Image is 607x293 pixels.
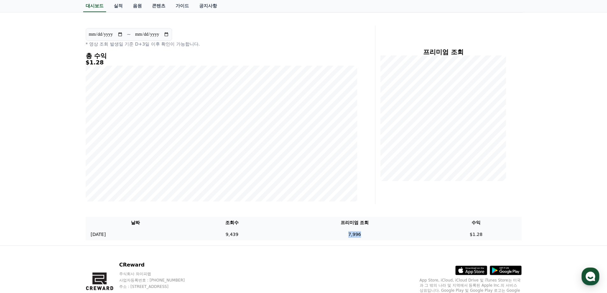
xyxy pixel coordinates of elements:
th: 조회수 [185,217,278,229]
td: $1.28 [431,229,522,240]
span: 설정 [98,212,106,217]
a: 대화 [42,202,82,218]
h5: $1.28 [86,59,357,66]
td: 7,996 [278,229,430,240]
a: 홈 [2,202,42,218]
p: [DATE] [91,231,106,238]
p: 주소 : [STREET_ADDRESS] [119,284,197,289]
p: CReward [119,261,197,269]
h4: 총 수익 [86,52,357,59]
p: ~ [127,31,131,38]
h4: 프리미엄 조회 [380,48,506,55]
p: 사업자등록번호 : [PHONE_NUMBER] [119,278,197,283]
span: 홈 [20,212,24,217]
th: 날짜 [86,217,185,229]
th: 프리미엄 조회 [278,217,430,229]
th: 수익 [431,217,522,229]
td: 9,439 [185,229,278,240]
a: 설정 [82,202,122,218]
span: 대화 [58,212,66,217]
p: * 영상 조회 발생일 기준 D+3일 이후 확인이 가능합니다. [86,41,357,47]
p: 주식회사 와이피랩 [119,271,197,276]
